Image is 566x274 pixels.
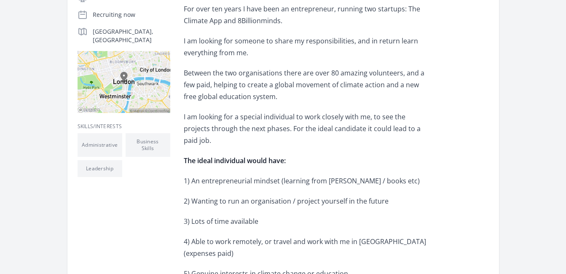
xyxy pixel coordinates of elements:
[184,3,430,27] p: For over ten years I have been an entrepreneur, running two startups: The Climate App and 8Billio...
[93,27,170,44] p: [GEOGRAPHIC_DATA], [GEOGRAPHIC_DATA]
[78,160,122,177] li: Leadership
[184,67,430,102] p: Between the two organisations there are over 80 amazing volunteers, and a few paid, helping to cr...
[126,133,170,157] li: Business Skills
[184,236,430,259] p: 4) Able to work remotely, or travel and work with me in [GEOGRAPHIC_DATA] (expenses paid)
[184,111,430,146] p: I am looking for a special individual to work closely with me, to see the projects through the ne...
[78,133,122,157] li: Administrative
[93,11,170,19] p: Recruiting now
[184,195,430,207] p: 2) Wanting to run an organisation / project yourself in the future
[184,215,430,227] p: 3) Lots of time available
[184,175,430,187] p: 1) An entrepreneurial mindset (learning from [PERSON_NAME] / books etc)
[78,51,170,113] img: Map
[184,156,286,165] strong: The ideal individual would have:
[184,35,430,59] p: I am looking for someone to share my responsibilities, and in return learn everything from me.
[78,123,170,130] h3: Skills/Interests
